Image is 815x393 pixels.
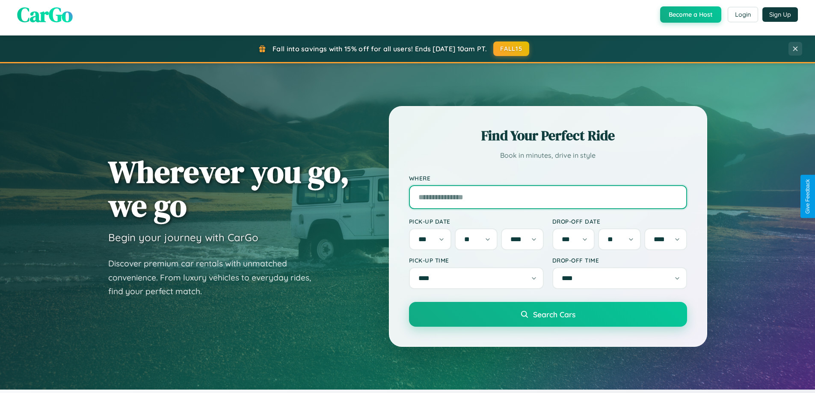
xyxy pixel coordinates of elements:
span: Search Cars [533,310,575,319]
label: Pick-up Time [409,257,544,264]
button: Search Cars [409,302,687,327]
label: Drop-off Date [552,218,687,225]
span: CarGo [17,0,73,29]
p: Book in minutes, drive in style [409,149,687,162]
h2: Find Your Perfect Ride [409,126,687,145]
label: Pick-up Date [409,218,544,225]
span: Fall into savings with 15% off for all users! Ends [DATE] 10am PT. [273,44,487,53]
button: FALL15 [493,41,529,56]
h3: Begin your journey with CarGo [108,231,258,244]
label: Where [409,174,687,182]
button: Become a Host [660,6,721,23]
label: Drop-off Time [552,257,687,264]
h1: Wherever you go, we go [108,155,350,222]
button: Login [728,7,758,22]
p: Discover premium car rentals with unmatched convenience. From luxury vehicles to everyday rides, ... [108,257,322,298]
div: Give Feedback [805,179,811,214]
button: Sign Up [762,7,798,22]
